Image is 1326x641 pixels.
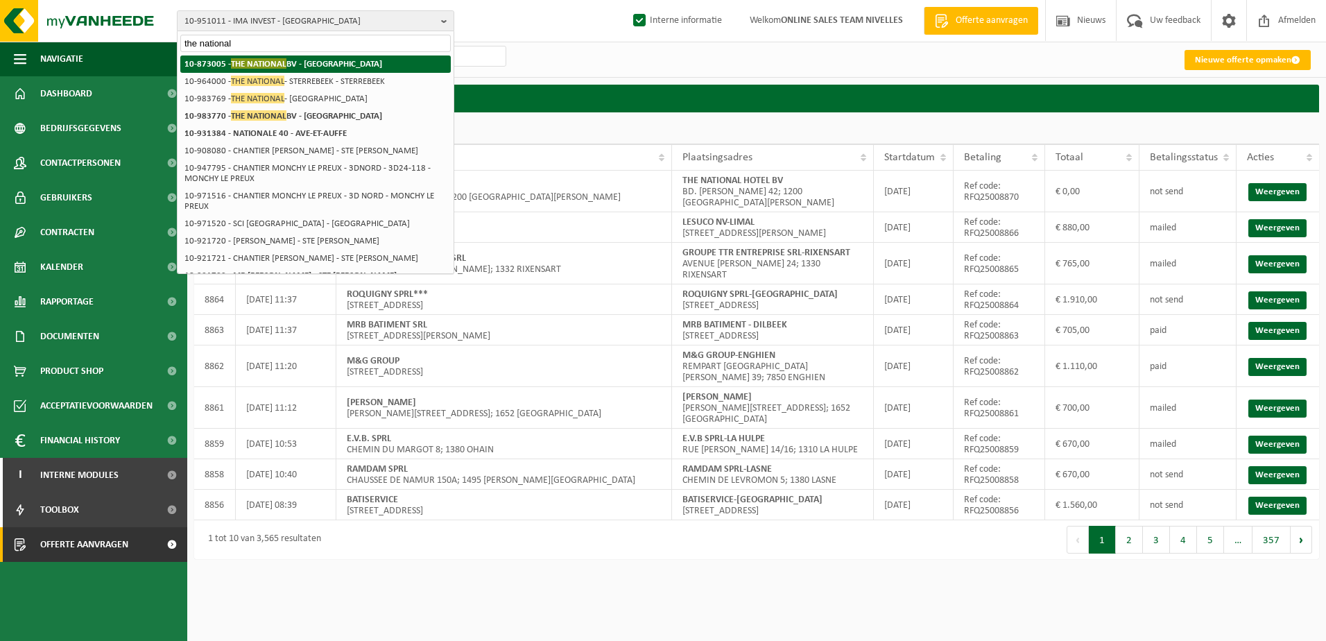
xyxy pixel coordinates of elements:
[874,212,954,243] td: [DATE]
[1150,403,1176,413] span: mailed
[672,171,873,212] td: BD. [PERSON_NAME] 42; 1200 [GEOGRAPHIC_DATA][PERSON_NAME]
[682,495,823,505] strong: BATISERVICE-[GEOGRAPHIC_DATA]
[336,345,673,387] td: [STREET_ADDRESS]
[40,146,121,180] span: Contactpersonen
[1045,212,1140,243] td: € 880,00
[954,387,1045,429] td: Ref code: RFQ25008861
[682,176,783,186] strong: THE NATIONAL HOTEL BV
[954,345,1045,387] td: Ref code: RFQ25008862
[180,215,451,232] li: 10-971520 - SCI [GEOGRAPHIC_DATA] - [GEOGRAPHIC_DATA]
[180,142,451,160] li: 10-908080 - CHANTIER [PERSON_NAME] - STE [PERSON_NAME]
[180,160,451,187] li: 10-947795 - CHANTIER MONCHY LE PREUX - 3DNORD - 3D24-118 - MONCHY LE PREUX
[1045,243,1140,284] td: € 765,00
[672,429,873,459] td: RUE [PERSON_NAME] 14/16; 1310 LA HULPE
[201,527,321,552] div: 1 tot 10 van 3,565 resultaten
[184,271,397,280] strong: 10-921723 - MR [PERSON_NAME] - STE [PERSON_NAME]
[336,171,673,212] td: BD. [PERSON_NAME] 42; 1200 [GEOGRAPHIC_DATA][PERSON_NAME]
[1045,315,1140,345] td: € 705,00
[347,289,428,300] strong: ROQUIGNY SPRL***
[1150,361,1166,372] span: paid
[682,392,752,402] strong: [PERSON_NAME]
[964,152,1001,163] span: Betaling
[672,315,873,345] td: [STREET_ADDRESS]
[954,171,1045,212] td: Ref code: RFQ25008870
[236,490,336,520] td: [DATE] 08:39
[874,171,954,212] td: [DATE]
[177,10,454,31] button: 10-951011 - IMA INVEST - [GEOGRAPHIC_DATA]
[884,152,935,163] span: Startdatum
[954,243,1045,284] td: Ref code: RFQ25008865
[236,429,336,459] td: [DATE] 10:53
[1248,255,1307,273] a: Weergeven
[1150,439,1176,450] span: mailed
[40,527,128,562] span: Offerte aanvragen
[236,345,336,387] td: [DATE] 11:20
[231,93,284,103] span: THE NATIONAL
[1045,459,1140,490] td: € 670,00
[1150,259,1176,269] span: mailed
[336,243,673,284] td: [STREET_ADDRESS][PERSON_NAME]; 1332 RIXENSART
[180,35,451,52] input: Zoeken naar gekoppelde vestigingen
[336,212,673,243] td: [STREET_ADDRESS]
[336,429,673,459] td: CHEMIN DU MARGOT 8; 1380 OHAIN
[682,464,772,475] strong: RAMDAM SPRL-LASNE
[184,129,347,138] strong: 10-931384 - NATIONALE 40 - AVE-ET-AUFFE
[1248,436,1307,454] a: Weergeven
[1224,526,1252,554] span: …
[347,320,427,330] strong: MRB BATIMENT SRL
[672,243,873,284] td: AVENUE [PERSON_NAME] 24; 1330 RIXENSART
[1197,526,1224,554] button: 5
[40,111,121,146] span: Bedrijfsgegevens
[874,387,954,429] td: [DATE]
[40,423,120,458] span: Financial History
[336,315,673,345] td: [STREET_ADDRESS][PERSON_NAME]
[1045,284,1140,315] td: € 1.910,00
[180,250,451,267] li: 10-921721 - CHANTIER [PERSON_NAME] - STE [PERSON_NAME]
[336,387,673,429] td: [PERSON_NAME][STREET_ADDRESS]; 1652 [GEOGRAPHIC_DATA]
[184,11,436,32] span: 10-951011 - IMA INVEST - [GEOGRAPHIC_DATA]
[1045,429,1140,459] td: € 670,00
[1045,490,1140,520] td: € 1.560,00
[1291,526,1312,554] button: Next
[40,284,94,319] span: Rapportage
[874,459,954,490] td: [DATE]
[194,387,236,429] td: 8861
[1248,400,1307,418] a: Weergeven
[347,356,399,366] strong: M&G GROUP
[236,315,336,345] td: [DATE] 11:37
[682,152,752,163] span: Plaatsingsadres
[672,387,873,429] td: [PERSON_NAME][STREET_ADDRESS]; 1652 [GEOGRAPHIC_DATA]
[1045,171,1140,212] td: € 0,00
[180,90,451,108] li: 10-983769 - - [GEOGRAPHIC_DATA]
[40,76,92,111] span: Dashboard
[1150,223,1176,233] span: mailed
[194,345,236,387] td: 8862
[1247,152,1274,163] span: Acties
[194,85,1319,112] h2: Offerte aanvragen
[236,284,336,315] td: [DATE] 11:37
[1067,526,1089,554] button: Previous
[40,250,83,284] span: Kalender
[672,212,873,243] td: [STREET_ADDRESS][PERSON_NAME]
[682,217,755,228] strong: LESUCO NV-LIMAL
[236,459,336,490] td: [DATE] 10:40
[180,187,451,215] li: 10-971516 - CHANTIER MONCHY LE PREUX - 3D NORD - MONCHY LE PREUX
[1248,291,1307,309] a: Weergeven
[1248,322,1307,340] a: Weergeven
[231,110,286,121] span: THE NATIONAL
[682,434,765,444] strong: E.V.B SPRL-LA HULPE
[672,459,873,490] td: CHEMIN DE LEVROMON 5; 1380 LASNE
[781,15,903,26] strong: ONLINE SALES TEAM NIVELLES
[40,458,119,493] span: Interne modules
[194,490,236,520] td: 8856
[40,388,153,423] span: Acceptatievoorwaarden
[672,490,873,520] td: [STREET_ADDRESS]
[347,495,398,505] strong: BATISERVICE
[40,319,99,354] span: Documenten
[1248,219,1307,237] a: Weergeven
[231,76,284,86] span: THE NATIONAL
[184,110,382,121] strong: 10-983770 - BV - [GEOGRAPHIC_DATA]
[347,464,408,475] strong: RAMDAM SPRL
[1252,526,1291,554] button: 357
[1056,152,1083,163] span: Totaal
